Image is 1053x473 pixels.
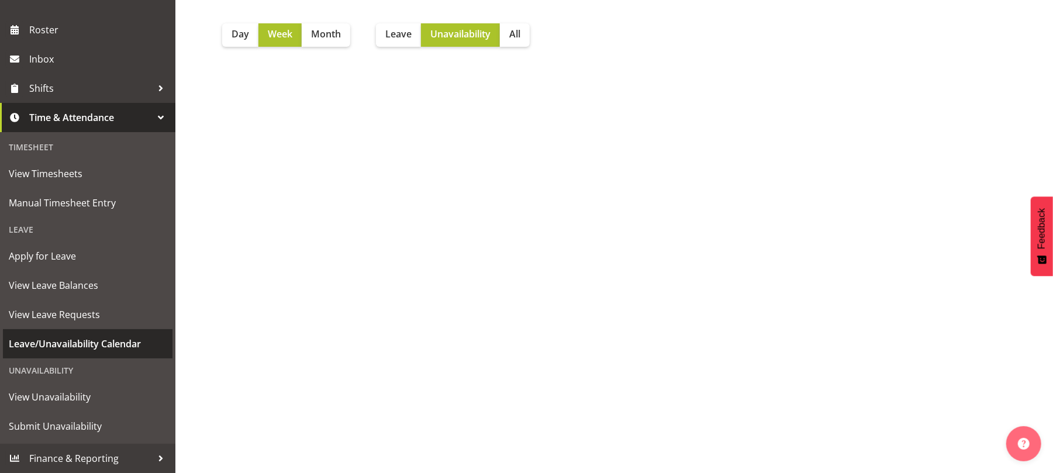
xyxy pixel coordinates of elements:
span: Shifts [29,80,152,97]
span: Leave [385,27,412,41]
div: Timesheet [3,135,172,159]
button: Week [258,23,302,47]
div: Leave [3,217,172,241]
span: Feedback [1037,208,1047,249]
a: View Leave Balances [3,271,172,300]
span: Manual Timesheet Entry [9,194,167,212]
a: View Timesheets [3,159,172,188]
button: Leave [376,23,421,47]
span: Apply for Leave [9,247,167,265]
span: Unavailability [430,27,491,41]
a: View Unavailability [3,382,172,412]
button: All [500,23,530,47]
button: Feedback - Show survey [1031,196,1053,276]
a: View Leave Requests [3,300,172,329]
button: Day [222,23,258,47]
div: Unavailability [3,358,172,382]
a: Submit Unavailability [3,412,172,441]
span: Time & Attendance [29,109,152,126]
a: Apply for Leave [3,241,172,271]
span: Day [232,27,249,41]
span: View Leave Requests [9,306,167,323]
span: Roster [29,21,170,39]
span: Submit Unavailability [9,417,167,435]
span: Month [311,27,341,41]
a: Manual Timesheet Entry [3,188,172,217]
span: View Leave Balances [9,277,167,294]
a: Leave/Unavailability Calendar [3,329,172,358]
span: View Timesheets [9,165,167,182]
span: Finance & Reporting [29,450,152,467]
span: Week [268,27,292,41]
span: Leave/Unavailability Calendar [9,335,167,353]
span: View Unavailability [9,388,167,406]
img: help-xxl-2.png [1018,438,1030,450]
span: Inbox [29,50,170,68]
span: All [509,27,520,41]
button: Month [302,23,350,47]
button: Unavailability [421,23,500,47]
